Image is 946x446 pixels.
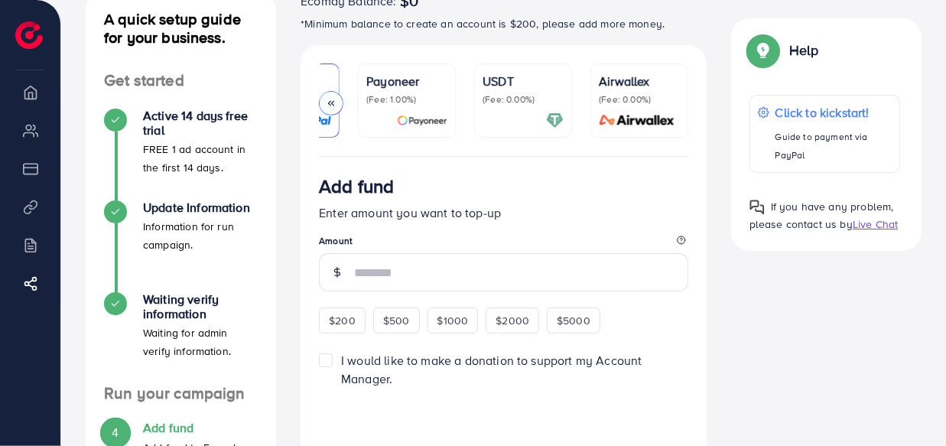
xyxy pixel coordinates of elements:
h3: Add fund [319,175,394,197]
li: Update Information [86,200,276,292]
li: Active 14 days free trial [86,109,276,200]
p: USDT [483,72,564,90]
p: Airwallex [599,72,680,90]
h4: Waiting verify information [143,292,258,321]
h4: A quick setup guide for your business. [86,10,276,47]
h4: Get started [86,71,276,90]
p: Click to kickstart! [775,103,892,122]
p: Enter amount you want to top-up [319,203,688,222]
span: I would like to make a donation to support my Account Manager. [341,352,642,386]
span: $5000 [557,313,590,328]
span: $2000 [496,313,529,328]
p: Payoneer [366,72,447,90]
span: 4 [112,424,119,441]
span: Live Chat [853,216,898,232]
p: *Minimum balance to create an account is $200, please add more money. [301,15,707,33]
p: (Fee: 0.00%) [599,93,680,106]
span: $500 [383,313,410,328]
img: logo [15,21,43,49]
span: $200 [329,313,356,328]
p: Waiting for admin verify information. [143,324,258,360]
span: $1000 [437,313,469,328]
img: Popup guide [749,37,777,64]
h4: Update Information [143,200,258,215]
p: Guide to payment via PayPal [775,128,892,164]
img: card [594,112,680,129]
iframe: Chat [881,377,935,435]
h4: Run your campaign [86,384,276,403]
li: Waiting verify information [86,292,276,384]
legend: Amount [319,234,688,253]
p: FREE 1 ad account in the first 14 days. [143,140,258,177]
img: card [397,112,447,129]
img: Popup guide [749,200,765,215]
h4: Active 14 days free trial [143,109,258,138]
p: Information for run campaign. [143,217,258,254]
p: (Fee: 0.00%) [483,93,564,106]
img: card [546,112,564,129]
h4: Add fund [143,421,258,435]
span: If you have any problem, please contact us by [749,199,894,232]
p: Help [789,41,819,60]
p: (Fee: 1.00%) [366,93,447,106]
